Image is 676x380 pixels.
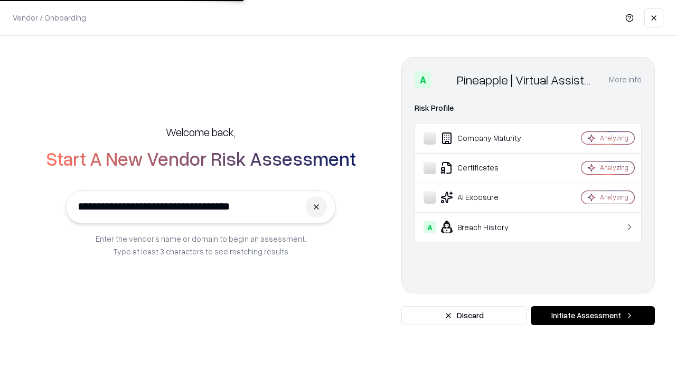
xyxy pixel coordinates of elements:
[424,132,550,145] div: Company Maturity
[166,125,236,139] h5: Welcome back,
[401,306,527,325] button: Discard
[436,71,453,88] img: Pineapple | Virtual Assistant Agency
[600,193,628,202] div: Analyzing
[13,12,86,23] p: Vendor / Onboarding
[96,232,306,258] p: Enter the vendor’s name or domain to begin an assessment. Type at least 3 characters to see match...
[424,161,550,174] div: Certificates
[415,71,431,88] div: A
[600,134,628,142] div: Analyzing
[424,221,550,233] div: Breach History
[457,71,596,88] div: Pineapple | Virtual Assistant Agency
[415,102,642,115] div: Risk Profile
[424,191,550,204] div: AI Exposure
[531,306,655,325] button: Initiate Assessment
[609,70,642,89] button: More info
[424,221,436,233] div: A
[600,163,628,172] div: Analyzing
[46,148,356,169] h2: Start A New Vendor Risk Assessment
